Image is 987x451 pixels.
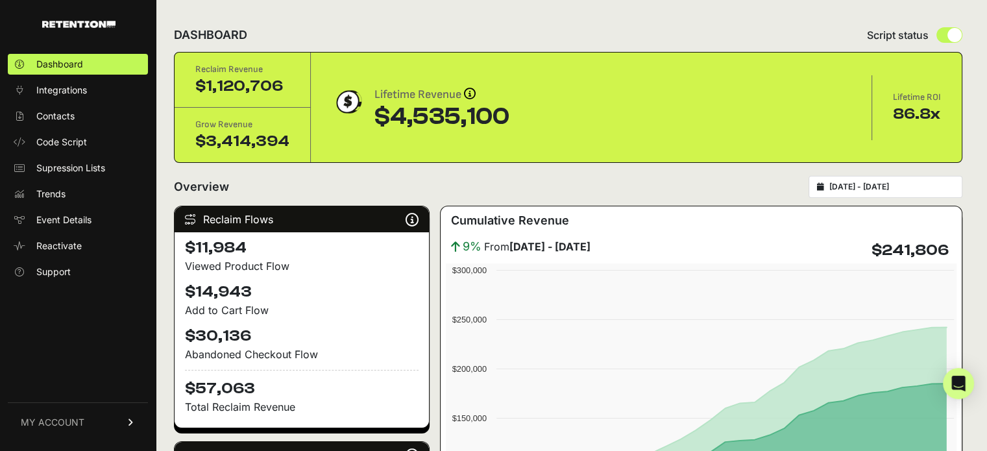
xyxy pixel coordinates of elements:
[452,413,487,423] text: $150,000
[451,212,569,230] h3: Cumulative Revenue
[332,86,364,118] img: dollar-coin-05c43ed7efb7bc0c12610022525b4bbbb207c7efeef5aecc26f025e68dcafac9.png
[185,326,419,347] h4: $30,136
[185,282,419,302] h4: $14,943
[374,86,509,104] div: Lifetime Revenue
[867,27,929,43] span: Script status
[8,106,148,127] a: Contacts
[185,258,419,274] div: Viewed Product Flow
[893,104,941,125] div: 86.8x
[452,364,487,374] text: $200,000
[36,162,105,175] span: Supression Lists
[42,21,116,28] img: Retention.com
[195,118,289,131] div: Grow Revenue
[185,399,419,415] p: Total Reclaim Revenue
[509,240,591,253] strong: [DATE] - [DATE]
[195,63,289,76] div: Reclaim Revenue
[185,347,419,362] div: Abandoned Checkout Flow
[8,158,148,178] a: Supression Lists
[185,370,419,399] h4: $57,063
[36,84,87,97] span: Integrations
[195,131,289,152] div: $3,414,394
[174,178,229,196] h2: Overview
[8,54,148,75] a: Dashboard
[463,238,481,256] span: 9%
[374,104,509,130] div: $4,535,100
[8,132,148,152] a: Code Script
[185,238,419,258] h4: $11,984
[175,206,429,232] div: Reclaim Flows
[452,315,487,324] text: $250,000
[195,76,289,97] div: $1,120,706
[484,239,591,254] span: From
[943,368,974,399] div: Open Intercom Messenger
[8,262,148,282] a: Support
[185,302,419,318] div: Add to Cart Flow
[8,184,148,204] a: Trends
[871,240,949,261] h4: $241,806
[36,265,71,278] span: Support
[36,213,91,226] span: Event Details
[452,265,487,275] text: $300,000
[36,239,82,252] span: Reactivate
[36,58,83,71] span: Dashboard
[893,91,941,104] div: Lifetime ROI
[36,136,87,149] span: Code Script
[36,110,75,123] span: Contacts
[8,236,148,256] a: Reactivate
[8,80,148,101] a: Integrations
[36,188,66,201] span: Trends
[174,26,247,44] h2: DASHBOARD
[21,416,84,429] span: MY ACCOUNT
[8,210,148,230] a: Event Details
[8,402,148,442] a: MY ACCOUNT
